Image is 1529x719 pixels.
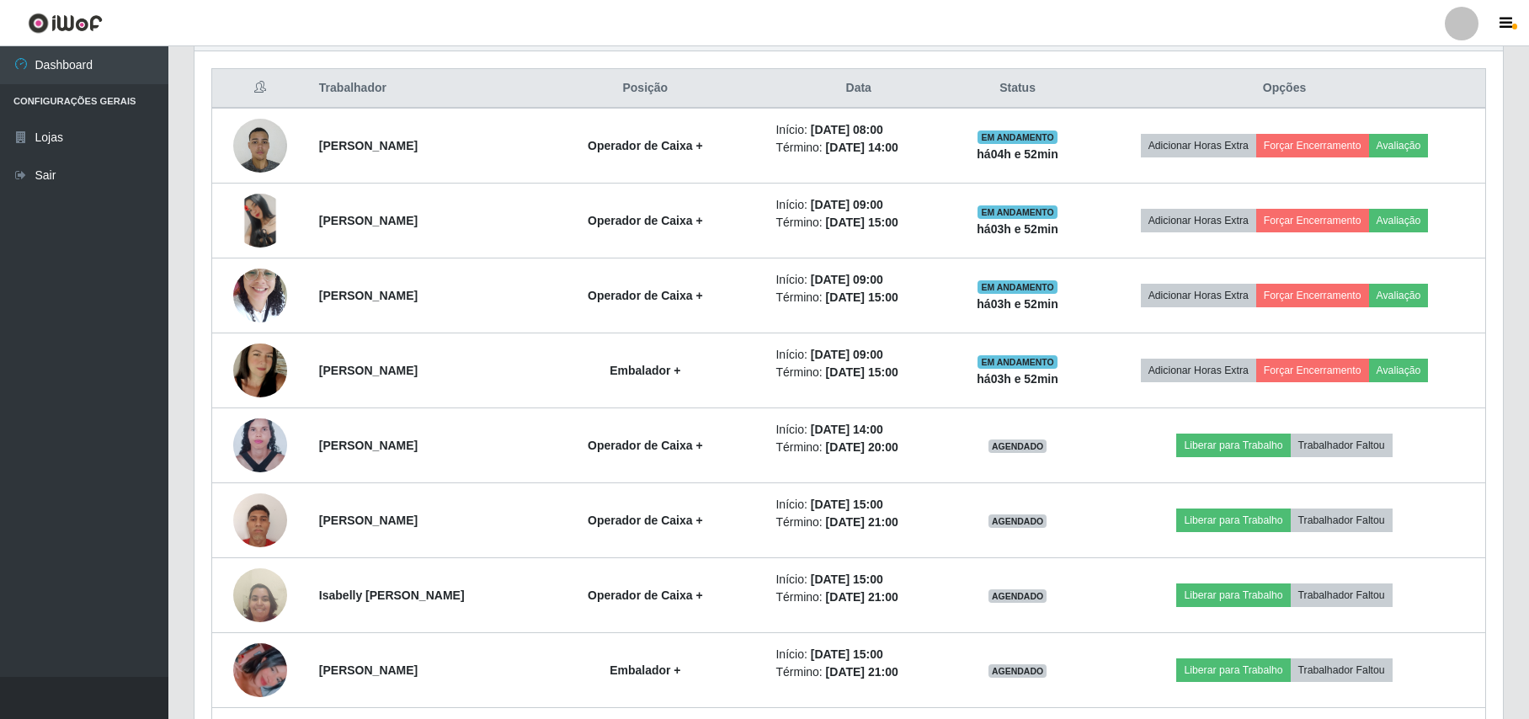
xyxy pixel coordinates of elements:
[775,589,941,606] li: Término:
[319,289,418,302] strong: [PERSON_NAME]
[588,139,703,152] strong: Operador de Caixa +
[1256,209,1369,232] button: Forçar Encerramento
[988,664,1047,678] span: AGENDADO
[811,123,883,136] time: [DATE] 08:00
[977,297,1058,311] strong: há 03 h e 52 min
[775,646,941,663] li: Início:
[1291,509,1393,532] button: Trabalhador Faltou
[1256,284,1369,307] button: Forçar Encerramento
[319,364,418,377] strong: [PERSON_NAME]
[233,559,287,631] img: 1738454546476.jpeg
[988,514,1047,528] span: AGENDADO
[775,214,941,232] li: Término:
[588,289,703,302] strong: Operador de Caixa +
[1369,209,1429,232] button: Avaliação
[775,496,941,514] li: Início:
[977,222,1058,236] strong: há 03 h e 52 min
[1141,209,1256,232] button: Adicionar Horas Extra
[28,13,103,34] img: CoreUI Logo
[775,364,941,381] li: Término:
[1369,359,1429,382] button: Avaliação
[1291,658,1393,682] button: Trabalhador Faltou
[775,663,941,681] li: Término:
[233,484,287,556] img: 1709472151411.jpeg
[811,348,883,361] time: [DATE] 09:00
[1369,134,1429,157] button: Avaliação
[826,216,898,229] time: [DATE] 15:00
[309,69,525,109] th: Trabalhador
[811,498,883,511] time: [DATE] 15:00
[319,214,418,227] strong: [PERSON_NAME]
[588,589,703,602] strong: Operador de Caixa +
[977,372,1058,386] strong: há 03 h e 52 min
[978,355,1058,369] span: EM ANDAMENTO
[319,439,418,452] strong: [PERSON_NAME]
[775,196,941,214] li: Início:
[811,423,883,436] time: [DATE] 14:00
[233,259,287,331] img: 1739952008601.jpeg
[1176,434,1290,457] button: Liberar para Trabalho
[978,130,1058,144] span: EM ANDAMENTO
[1141,359,1256,382] button: Adicionar Horas Extra
[1256,134,1369,157] button: Forçar Encerramento
[319,663,418,677] strong: [PERSON_NAME]
[811,198,883,211] time: [DATE] 09:00
[319,139,418,152] strong: [PERSON_NAME]
[1369,284,1429,307] button: Avaliação
[1141,284,1256,307] button: Adicionar Horas Extra
[233,194,287,248] img: 1730588148505.jpeg
[1256,359,1369,382] button: Forçar Encerramento
[978,205,1058,219] span: EM ANDAMENTO
[233,109,287,181] img: 1726522816232.jpeg
[775,121,941,139] li: Início:
[775,139,941,157] li: Término:
[588,514,703,527] strong: Operador de Caixa +
[775,289,941,306] li: Término:
[319,514,418,527] strong: [PERSON_NAME]
[233,622,287,718] img: 1662126306430.jpeg
[775,421,941,439] li: Início:
[811,573,883,586] time: [DATE] 15:00
[1176,658,1290,682] button: Liberar para Trabalho
[826,590,898,604] time: [DATE] 21:00
[988,439,1047,453] span: AGENDADO
[1084,69,1485,109] th: Opções
[826,290,898,304] time: [DATE] 15:00
[775,514,941,531] li: Término:
[319,589,465,602] strong: Isabelly [PERSON_NAME]
[765,69,951,109] th: Data
[610,364,680,377] strong: Embalador +
[977,147,1058,161] strong: há 04 h e 52 min
[1176,509,1290,532] button: Liberar para Trabalho
[826,365,898,379] time: [DATE] 15:00
[1291,583,1393,607] button: Trabalhador Faltou
[775,271,941,289] li: Início:
[826,515,898,529] time: [DATE] 21:00
[233,322,287,418] img: 1682443314153.jpeg
[978,280,1058,294] span: EM ANDAMENTO
[811,273,883,286] time: [DATE] 09:00
[588,439,703,452] strong: Operador de Caixa +
[826,440,898,454] time: [DATE] 20:00
[826,141,898,154] time: [DATE] 14:00
[775,346,941,364] li: Início:
[1141,134,1256,157] button: Adicionar Horas Extra
[233,409,287,482] img: 1728382310331.jpeg
[775,439,941,456] li: Término:
[826,665,898,679] time: [DATE] 21:00
[1176,583,1290,607] button: Liberar para Trabalho
[1291,434,1393,457] button: Trabalhador Faltou
[588,214,703,227] strong: Operador de Caixa +
[775,571,941,589] li: Início:
[525,69,765,109] th: Posição
[951,69,1084,109] th: Status
[988,589,1047,603] span: AGENDADO
[811,647,883,661] time: [DATE] 15:00
[610,663,680,677] strong: Embalador +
